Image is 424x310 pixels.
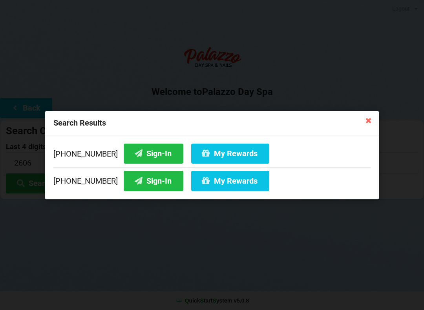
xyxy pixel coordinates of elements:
div: [PHONE_NUMBER] [53,167,371,191]
div: Search Results [45,111,379,135]
button: My Rewards [191,143,269,163]
div: [PHONE_NUMBER] [53,143,371,167]
button: My Rewards [191,171,269,191]
button: Sign-In [124,143,183,163]
button: Sign-In [124,171,183,191]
